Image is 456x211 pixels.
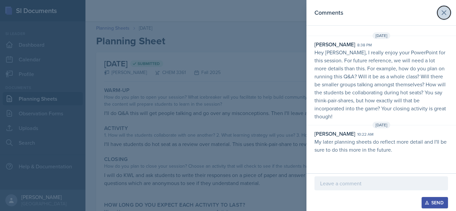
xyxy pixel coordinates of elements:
span: [DATE] [373,32,390,39]
p: Hey [PERSON_NAME], I really enjoy your PowerPoint for this session. For future reference, we will... [314,48,448,120]
div: Send [426,200,444,205]
h2: Comments [314,8,343,17]
div: [PERSON_NAME] [314,40,355,48]
div: 8:38 pm [357,42,372,48]
span: [DATE] [373,122,390,128]
p: My later planning sheets do reflect more detail and I'll be sure to do this more in the future. [314,138,448,154]
div: [PERSON_NAME] [314,130,355,138]
button: Send [422,197,448,208]
div: 10:22 am [357,131,374,137]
